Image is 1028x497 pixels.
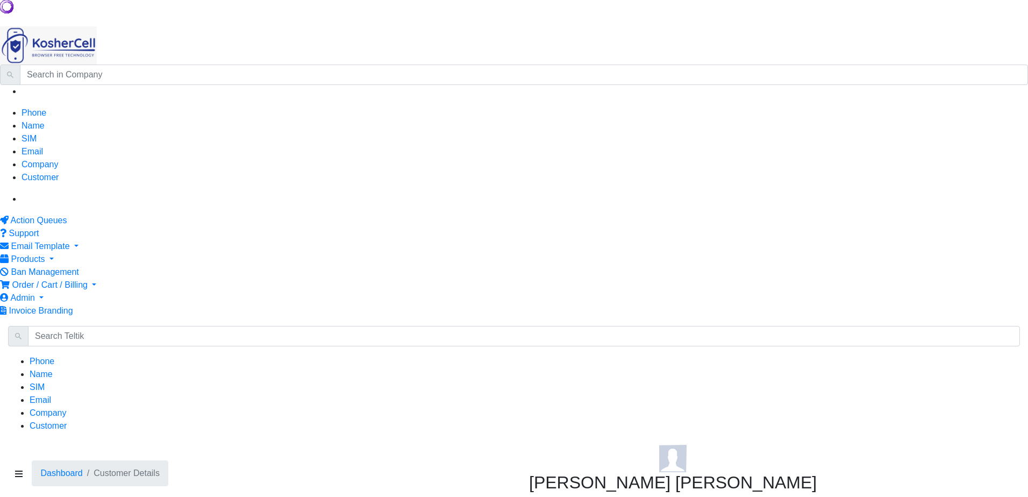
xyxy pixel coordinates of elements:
li: Customer Details [83,467,160,480]
span: Order / Cart / Billing [12,280,87,289]
a: SIM [30,382,45,392]
a: Phone [22,108,46,117]
span: Action Queues [11,216,67,225]
span: Support [9,229,39,238]
a: Company [22,160,58,169]
nav: breadcrumb [8,460,506,495]
span: Invoice Branding [9,306,73,315]
a: SIM [22,134,37,143]
span: Email Template [11,242,69,251]
a: Phone [30,357,54,366]
a: Company [30,408,66,417]
span: Products [11,254,45,264]
span: Ban Management [11,267,78,276]
a: Name [30,370,53,379]
span: Admin [11,293,35,302]
h2: [PERSON_NAME] [PERSON_NAME] [529,472,817,493]
a: Dashboard [40,468,82,478]
a: Name [22,121,45,130]
a: Customer [22,173,59,182]
input: Search Teltik [28,326,1020,346]
a: Email [30,395,51,404]
input: Search in Company [20,65,1028,85]
a: Email [22,147,43,156]
a: Customer [30,421,67,430]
